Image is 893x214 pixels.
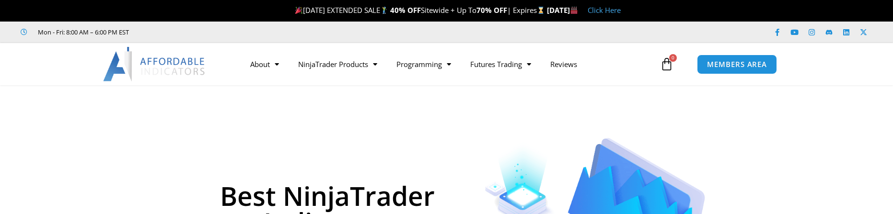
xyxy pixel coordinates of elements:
nav: Menu [241,53,658,75]
a: MEMBERS AREA [697,55,777,74]
img: 🏭 [570,7,578,14]
a: Futures Trading [461,53,541,75]
span: 0 [669,54,677,62]
a: Click Here [588,5,621,15]
a: NinjaTrader Products [289,53,387,75]
strong: 40% OFF [390,5,421,15]
strong: [DATE] [547,5,578,15]
span: MEMBERS AREA [707,61,767,68]
span: [DATE] EXTENDED SALE Sitewide + Up To | Expires [293,5,547,15]
img: LogoAI | Affordable Indicators – NinjaTrader [103,47,206,81]
img: ⌛ [537,7,545,14]
img: 🏌️‍♂️ [381,7,388,14]
span: Mon - Fri: 8:00 AM – 6:00 PM EST [35,26,129,38]
a: About [241,53,289,75]
a: Programming [387,53,461,75]
a: Reviews [541,53,587,75]
iframe: Customer reviews powered by Trustpilot [142,27,286,37]
a: 0 [646,50,688,78]
strong: 70% OFF [476,5,507,15]
img: 🎉 [295,7,302,14]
